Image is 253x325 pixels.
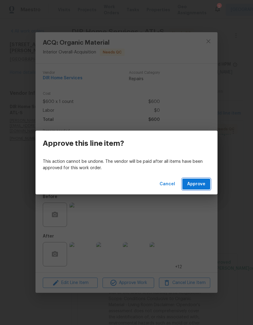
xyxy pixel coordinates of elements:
[182,179,210,190] button: Approve
[157,179,177,190] button: Cancel
[43,159,210,171] p: This action cannot be undone. The vendor will be paid after all items have been approved for this...
[43,139,124,148] h3: Approve this line item?
[187,180,205,188] span: Approve
[160,180,175,188] span: Cancel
